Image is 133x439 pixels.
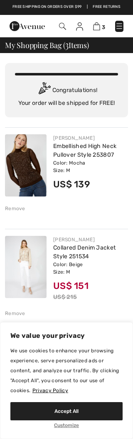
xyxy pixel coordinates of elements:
img: Search [59,23,66,30]
div: Remove [5,205,25,212]
a: 1ère Avenue [10,22,45,29]
div: Color: Mocha Size: M [53,159,128,174]
img: Congratulation2.svg [36,82,52,99]
span: US$ 139 [53,179,90,190]
a: Embellished High Neck Pullover Style 253807 [53,143,116,158]
button: Accept All [10,402,123,420]
p: We use cookies to enhance your browsing experience, serve personalized ads or content, and analyz... [10,346,123,395]
a: Collared Denim Jacket Style 251534 [53,244,116,260]
span: US$ 151 [53,280,89,291]
p: We value your privacy [0,331,133,341]
div: [PERSON_NAME] [53,236,128,243]
a: Free Returns [93,4,121,10]
div: [PERSON_NAME] [53,134,128,142]
div: Remove [5,310,25,317]
button: Customize [54,420,79,430]
div: Color: Beige Size: M [53,261,128,276]
img: Shopping Bag [93,22,100,30]
span: | [87,4,88,10]
span: 3 [102,24,105,30]
span: My Shopping Bag ( Items) [5,41,89,49]
a: 3 [93,22,105,31]
span: 3 [65,40,69,49]
img: Collared Denim Jacket Style 251534 [5,236,47,298]
s: US$ 215 [53,293,77,301]
img: My Info [76,22,83,31]
a: Free shipping on orders over $99 [12,4,82,10]
img: 1ère Avenue [10,21,45,31]
div: Congratulations! Your order will be shipped for FREE! [15,82,118,107]
img: Menu [115,22,123,30]
img: Embellished High Neck Pullover Style 253807 [5,134,47,196]
a: Privacy Policy [32,387,69,394]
